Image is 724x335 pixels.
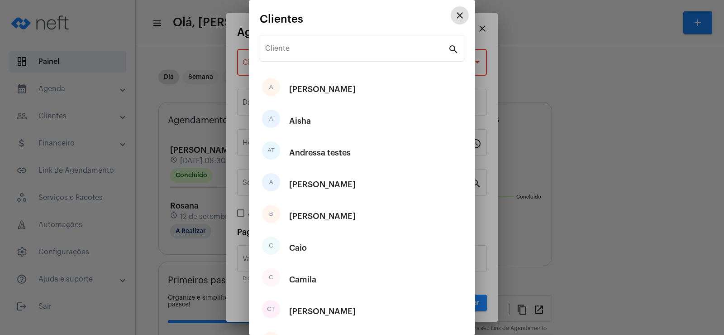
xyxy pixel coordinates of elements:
div: AT [262,141,280,160]
div: A [262,110,280,128]
span: Clientes [260,13,303,25]
div: C [262,268,280,286]
div: B [262,205,280,223]
mat-icon: close [454,10,465,21]
div: A [262,78,280,96]
div: C [262,237,280,255]
div: Aisha [289,107,311,135]
div: A [262,173,280,191]
div: Camila [289,266,316,293]
div: [PERSON_NAME] [289,76,356,103]
div: CT [262,300,280,318]
div: [PERSON_NAME] [289,203,356,230]
div: Andressa testes [289,139,351,166]
input: Pesquisar cliente [265,46,448,54]
div: Caio [289,234,307,262]
mat-icon: search [448,44,459,54]
div: [PERSON_NAME] [289,171,356,198]
div: [PERSON_NAME] [289,298,356,325]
